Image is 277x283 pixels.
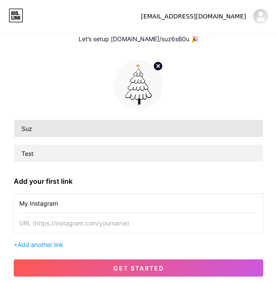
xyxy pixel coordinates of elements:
input: Your name [14,120,263,137]
input: Link name (My Instagram) [19,194,258,213]
span: Add another link [18,241,64,248]
div: Add your first link [14,176,263,186]
span: get started [113,265,164,272]
button: get started [14,259,263,277]
img: Suz [253,8,269,24]
div: [EMAIL_ADDRESS][DOMAIN_NAME] [141,12,246,21]
input: bio [14,145,263,162]
div: + [14,240,263,249]
img: profile pic [114,60,163,109]
input: URL (https://instagram.com/yourname) [19,213,258,233]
